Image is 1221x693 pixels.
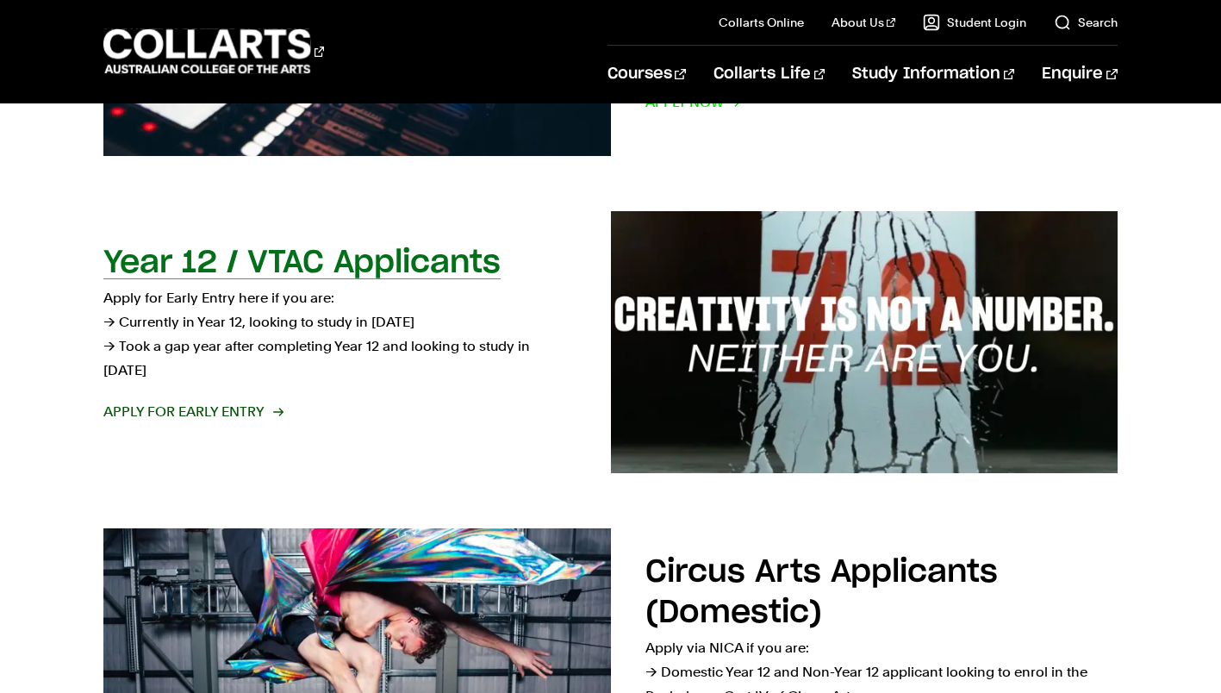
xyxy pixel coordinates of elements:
[103,27,324,76] div: Go to homepage
[103,247,501,278] h2: Year 12 / VTAC Applicants
[103,286,576,383] p: Apply for Early Entry here if you are: → Currently in Year 12, looking to study in [DATE] → Took ...
[1042,46,1117,103] a: Enquire
[832,14,895,31] a: About Us
[713,46,825,103] a: Collarts Life
[103,211,1117,474] a: Year 12 / VTAC Applicants Apply for Early Entry here if you are:→ Currently in Year 12, looking t...
[1054,14,1118,31] a: Search
[103,400,282,424] span: Apply for Early Entry
[923,14,1026,31] a: Student Login
[607,46,686,103] a: Courses
[852,46,1014,103] a: Study Information
[645,557,998,628] h2: Circus Arts Applicants (Domestic)
[719,14,804,31] a: Collarts Online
